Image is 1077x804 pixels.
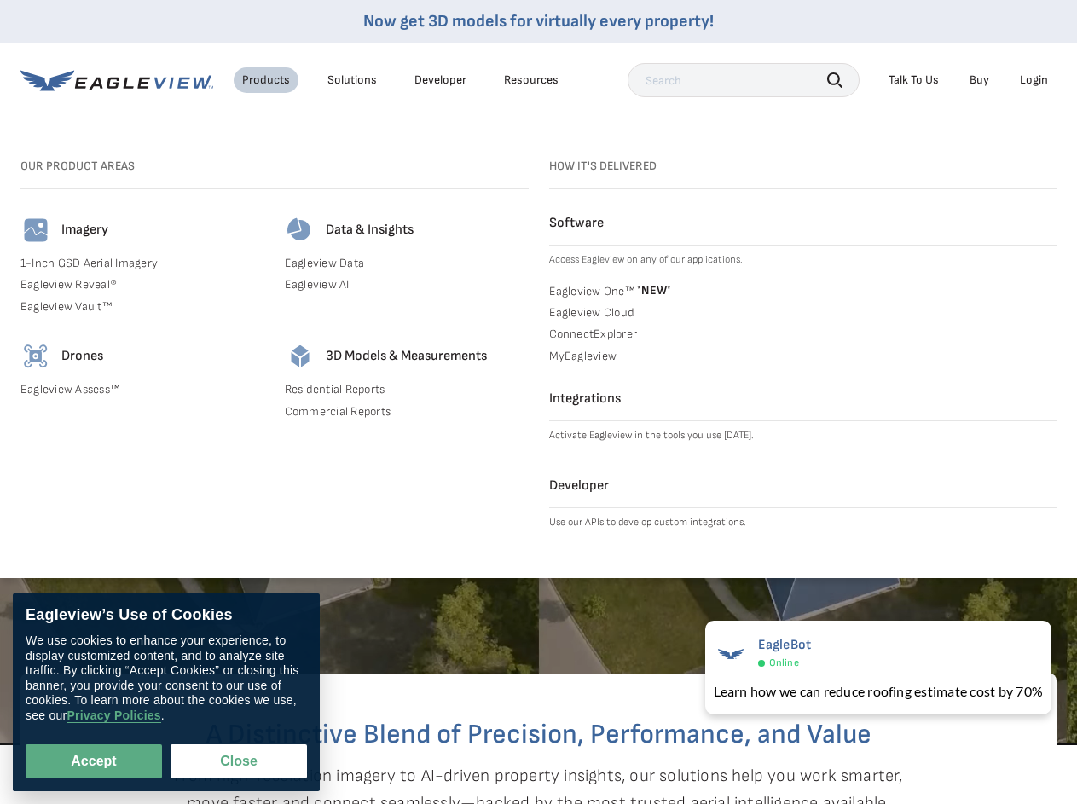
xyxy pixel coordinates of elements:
[20,159,529,174] h3: Our Product Areas
[326,222,414,239] h4: Data & Insights
[549,327,1057,342] a: ConnectExplorer
[20,277,264,292] a: Eagleview Reveal®
[504,72,559,88] div: Resources
[549,390,1057,443] a: Integrations Activate Eagleview in the tools you use [DATE].
[549,390,1057,408] h4: Integrations
[61,348,103,365] h4: Drones
[171,744,307,778] button: Close
[285,341,316,372] img: 3d-models-icon.svg
[61,222,108,239] h4: Imagery
[327,72,377,88] div: Solutions
[20,256,264,271] a: 1-Inch GSD Aerial Imagery
[889,72,939,88] div: Talk To Us
[549,349,1057,364] a: MyEagleview
[285,382,529,397] a: Residential Reports
[285,404,529,419] a: Commercial Reports
[549,515,1057,530] p: Use our APIs to develop custom integrations.
[549,428,1057,443] p: Activate Eagleview in the tools you use [DATE].
[634,283,671,298] span: NEW
[26,744,162,778] button: Accept
[20,341,51,372] img: drones-icon.svg
[549,252,1057,268] p: Access Eagleview on any of our applications.
[549,305,1057,321] a: Eagleview Cloud
[20,215,51,246] img: imagery-icon.svg
[89,721,988,749] h2: A Distinctive Blend of Precision, Performance, and Value
[67,709,160,723] a: Privacy Policies
[549,159,1057,174] h3: How it's Delivered
[1020,72,1048,88] div: Login
[20,299,264,315] a: Eagleview Vault™
[26,606,307,625] div: Eagleview’s Use of Cookies
[549,477,1057,530] a: Developer Use our APIs to develop custom integrations.
[549,281,1057,298] a: Eagleview One™ *NEW*
[549,215,1057,232] h4: Software
[714,681,1043,702] div: Learn how we can reduce roofing estimate cost by 70%
[326,348,487,365] h4: 3D Models & Measurements
[285,256,529,271] a: Eagleview Data
[414,72,466,88] a: Developer
[285,215,316,246] img: data-icon.svg
[363,11,714,32] a: Now get 3D models for virtually every property!
[970,72,989,88] a: Buy
[285,277,529,292] a: Eagleview AI
[769,657,799,669] span: Online
[242,72,290,88] div: Products
[758,637,812,653] span: EagleBot
[549,477,1057,495] h4: Developer
[628,63,860,97] input: Search
[20,382,264,397] a: Eagleview Assess™
[714,637,748,671] img: EagleBot
[26,633,307,723] div: We use cookies to enhance your experience, to display customized content, and to analyze site tra...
